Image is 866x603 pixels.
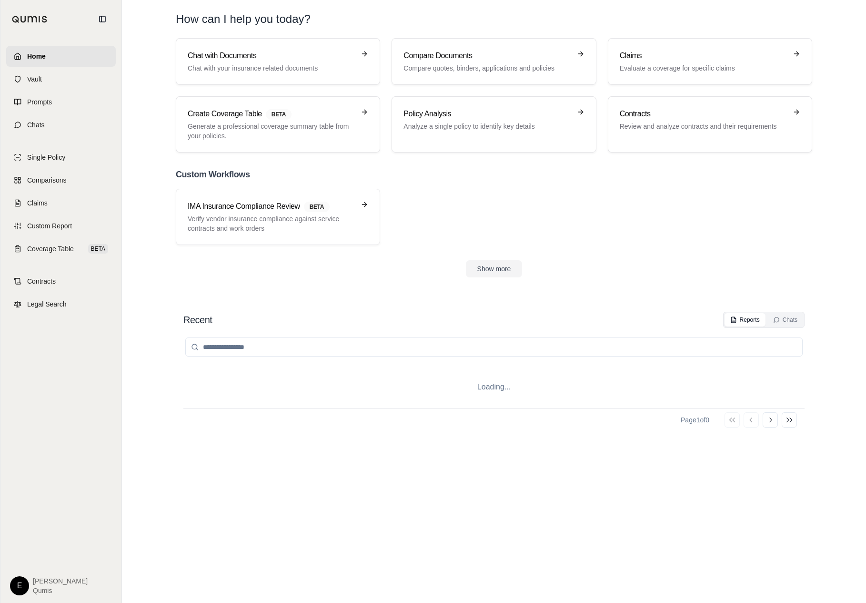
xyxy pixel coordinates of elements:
[620,50,787,61] h3: Claims
[620,108,787,120] h3: Contracts
[27,198,48,208] span: Claims
[188,122,355,141] p: Generate a professional coverage summary table from your policies.
[27,244,74,254] span: Coverage Table
[725,313,765,327] button: Reports
[188,214,355,233] p: Verify vendor insurance compliance against service contracts and work orders
[27,276,56,286] span: Contracts
[27,97,52,107] span: Prompts
[188,63,355,73] p: Chat with your insurance related documents
[403,108,571,120] h3: Policy Analysis
[188,201,355,212] h3: IMA Insurance Compliance Review
[608,96,812,153] a: ContractsReview and analyze contracts and their requirements
[6,92,116,112] a: Prompts
[266,109,292,120] span: BETA
[773,316,797,324] div: Chats
[33,586,88,595] span: Qumis
[27,51,46,61] span: Home
[88,244,108,254] span: BETA
[304,202,330,212] span: BETA
[6,193,116,214] a: Claims
[730,316,760,324] div: Reports
[27,74,42,84] span: Vault
[10,576,29,595] div: E
[27,221,72,231] span: Custom Report
[403,122,571,131] p: Analyze a single policy to identify key details
[183,366,805,408] div: Loading...
[6,294,116,315] a: Legal Search
[27,175,66,185] span: Comparisons
[6,170,116,191] a: Comparisons
[6,114,116,135] a: Chats
[27,153,65,162] span: Single Policy
[33,576,88,586] span: [PERSON_NAME]
[183,313,212,327] h2: Recent
[403,63,571,73] p: Compare quotes, binders, applications and policies
[27,120,45,130] span: Chats
[188,108,355,120] h3: Create Coverage Table
[27,299,67,309] span: Legal Search
[392,38,596,85] a: Compare DocumentsCompare quotes, binders, applications and policies
[608,38,812,85] a: ClaimsEvaluate a coverage for specific claims
[620,122,787,131] p: Review and analyze contracts and their requirements
[6,215,116,236] a: Custom Report
[620,63,787,73] p: Evaluate a coverage for specific claims
[176,96,380,153] a: Create Coverage TableBETAGenerate a professional coverage summary table from your policies.
[188,50,355,61] h3: Chat with Documents
[176,168,812,181] h2: Custom Workflows
[176,11,812,27] h1: How can I help you today?
[12,16,48,23] img: Qumis Logo
[681,415,709,425] div: Page 1 of 0
[767,313,803,327] button: Chats
[6,46,116,67] a: Home
[6,147,116,168] a: Single Policy
[403,50,571,61] h3: Compare Documents
[392,96,596,153] a: Policy AnalysisAnalyze a single policy to identify key details
[176,189,380,245] a: IMA Insurance Compliance ReviewBETAVerify vendor insurance compliance against service contracts a...
[466,260,523,277] button: Show more
[6,69,116,90] a: Vault
[176,38,380,85] a: Chat with DocumentsChat with your insurance related documents
[6,238,116,259] a: Coverage TableBETA
[95,11,110,27] button: Collapse sidebar
[6,271,116,292] a: Contracts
